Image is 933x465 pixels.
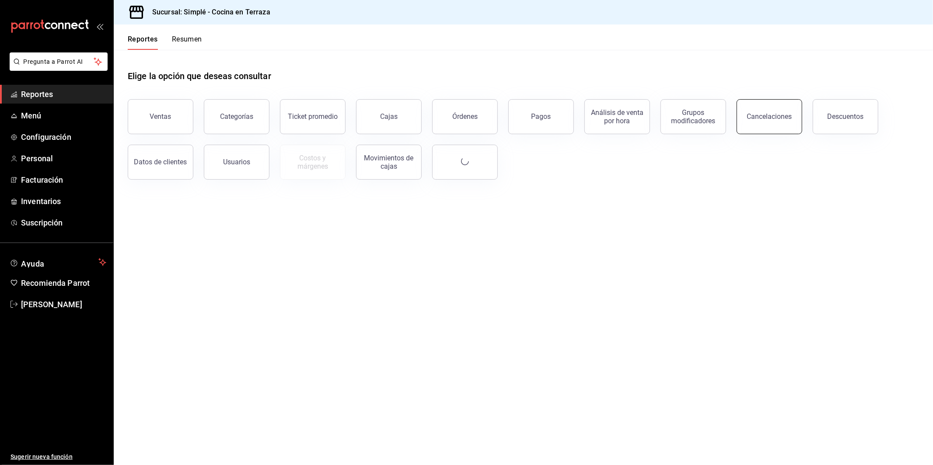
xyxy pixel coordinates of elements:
[10,52,108,71] button: Pregunta a Parrot AI
[280,99,346,134] button: Ticket promedio
[21,110,106,121] span: Menú
[128,145,193,180] button: Datos de clientes
[666,108,720,125] div: Grupos modificadores
[737,99,802,134] button: Cancelaciones
[24,57,94,66] span: Pregunta a Parrot AI
[432,99,498,134] button: Órdenes
[172,35,202,50] button: Resumen
[128,35,202,50] div: navigation tabs
[204,145,269,180] button: Usuarios
[223,158,250,166] div: Usuarios
[508,99,574,134] button: Pagos
[6,63,108,73] a: Pregunta a Parrot AI
[204,99,269,134] button: Categorías
[356,99,422,134] a: Cajas
[220,112,253,121] div: Categorías
[362,154,416,170] div: Movimientos de cajas
[128,99,193,134] button: Ventas
[21,298,106,310] span: [PERSON_NAME]
[21,257,95,267] span: Ayuda
[813,99,878,134] button: Descuentos
[21,131,106,143] span: Configuración
[531,112,551,121] div: Pagos
[21,174,106,186] span: Facturación
[145,7,270,17] h3: Sucursal: Simplé - Cocina en Terraza
[134,158,187,166] div: Datos de clientes
[380,111,398,122] div: Cajas
[590,108,644,125] div: Análisis de venta por hora
[21,195,106,207] span: Inventarios
[21,88,106,100] span: Reportes
[288,112,338,121] div: Ticket promedio
[21,217,106,229] span: Suscripción
[128,35,158,50] button: Reportes
[280,145,346,180] button: Contrata inventarios para ver este reporte
[128,69,271,83] h1: Elige la opción que deseas consultar
[150,112,171,121] div: Ventas
[21,277,106,289] span: Recomienda Parrot
[660,99,726,134] button: Grupos modificadores
[96,23,103,30] button: open_drawer_menu
[356,145,422,180] button: Movimientos de cajas
[452,112,478,121] div: Órdenes
[10,452,106,462] span: Sugerir nueva función
[747,112,792,121] div: Cancelaciones
[828,112,864,121] div: Descuentos
[286,154,340,170] div: Costos y márgenes
[584,99,650,134] button: Análisis de venta por hora
[21,153,106,164] span: Personal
